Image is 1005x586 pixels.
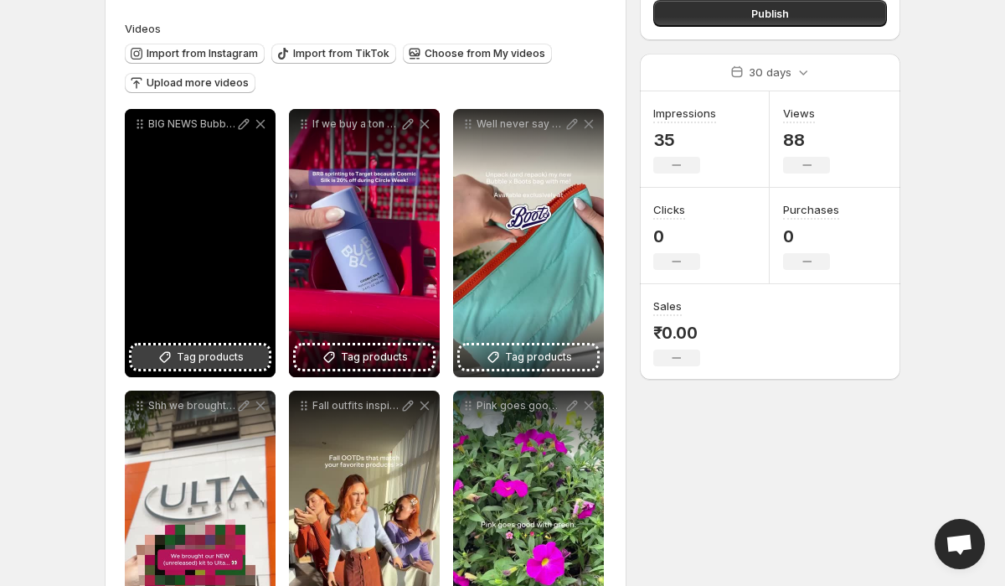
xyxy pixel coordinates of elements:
[653,201,685,218] h3: Clicks
[425,47,545,60] span: Choose from My videos
[477,399,564,412] p: Pink goes good with green Find your other half soon
[312,399,399,412] p: Fall outfits inspired by our favorite fall skincare routine What could be better Which of our pro...
[653,298,682,314] h3: Sales
[505,349,572,366] span: Tag products
[653,130,716,150] p: 35
[293,47,389,60] span: Import from TikTok
[453,109,604,377] div: Well never say no to another skincare bag Our new collab bag with bootsuk is the cutest everyday ...
[148,399,235,412] p: Shh we brought our newest collab kit to ultabeauty before it launched Launching [DATE] in-store a...
[749,64,791,80] p: 30 days
[783,130,830,150] p: 88
[147,76,249,90] span: Upload more videos
[125,44,265,64] button: Import from Instagram
[935,519,985,569] div: Open chat
[653,323,700,343] p: ₹0.00
[271,44,396,64] button: Import from TikTok
[312,117,399,131] p: If we buy a ton of Cosmic Silk at 20 off then its basically free
[131,345,269,369] button: Tag products
[289,109,440,377] div: If we buy a ton of Cosmic Silk at 20 off then its basically freeTag products
[125,73,255,93] button: Upload more videos
[783,105,815,122] h3: Views
[403,44,552,64] button: Choose from My videos
[783,201,839,218] h3: Purchases
[460,345,597,369] button: Tag products
[147,47,258,60] span: Import from Instagram
[477,117,564,131] p: Well never say no to another skincare bag Our new collab bag with bootsuk is the cutest everyday ...
[125,109,276,377] div: BIG NEWS Bubble x itsmeleighton has landed Clinically proven skincare real results and our favori...
[148,117,235,131] p: BIG NEWS Bubble x itsmeleighton has landed Clinically proven skincare real results and our favori...
[653,226,700,246] p: 0
[341,349,408,366] span: Tag products
[653,105,716,122] h3: Impressions
[783,226,839,246] p: 0
[751,5,789,22] span: Publish
[296,345,433,369] button: Tag products
[177,349,244,366] span: Tag products
[125,22,161,35] span: Videos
